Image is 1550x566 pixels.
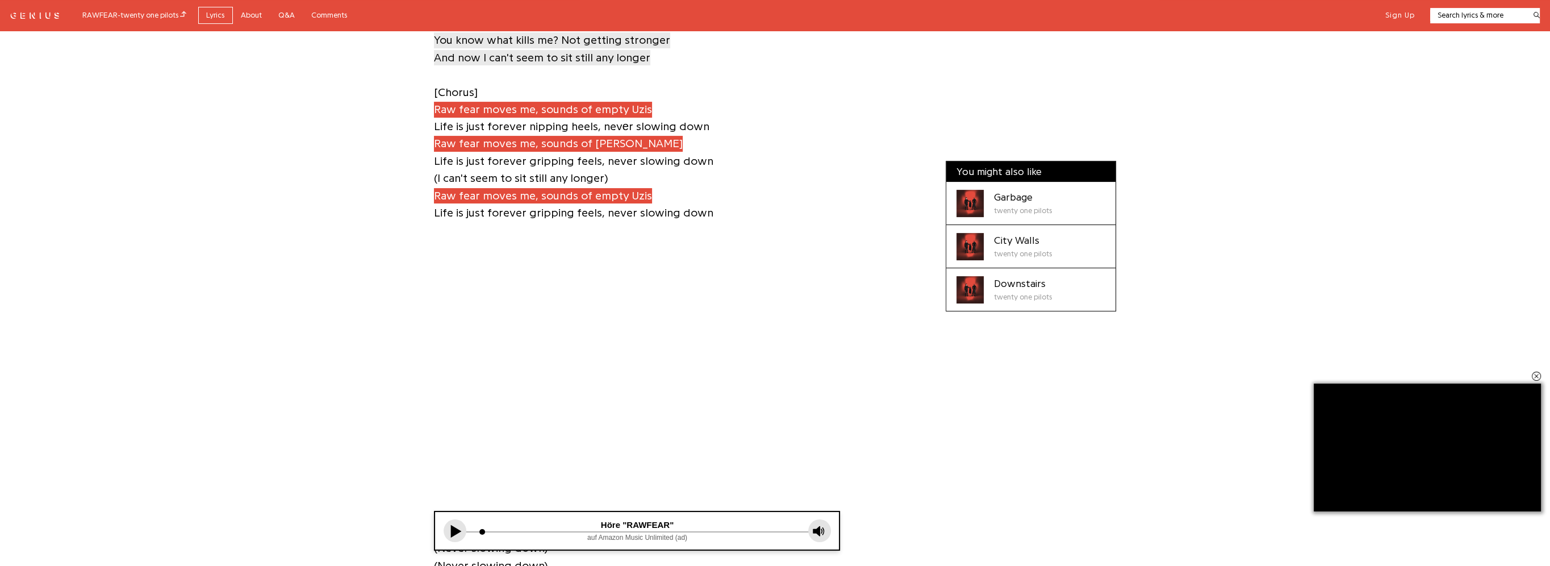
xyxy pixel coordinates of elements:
div: twenty one pilots [994,205,1052,217]
a: Comments [303,7,356,24]
div: Downstairs [994,276,1052,292]
a: About [233,7,270,24]
iframe: Advertisement [1314,384,1541,511]
a: Cover art for Garbage by twenty one pilotsGarbagetwenty one pilots [946,182,1116,225]
div: Cover art for Garbage by twenty one pilots [956,190,984,217]
iframe: Tonefuse player [435,512,839,550]
a: Cover art for Downstairs by twenty one pilotsDownstairstwenty one pilots [946,268,1116,311]
a: Q&A [270,7,303,24]
input: Search lyrics & more [1430,10,1526,21]
div: You might also like [946,161,1116,182]
div: RAWFEAR - twenty one pilots [82,9,186,22]
a: Lyrics [198,7,233,24]
span: Raw fear moves me, sounds of [PERSON_NAME] [434,136,683,152]
div: twenty one pilots [994,248,1052,260]
a: Raw fear moves me, sounds of empty Uzis [434,101,652,118]
div: Cover art for Downstairs by twenty one pilots [956,276,984,303]
a: Raw fear moves me, sounds of [PERSON_NAME] [434,135,683,153]
a: You know what kills me? Not getting strongerAnd now I can't seem to sit still any longer [434,31,670,66]
a: Cover art for City Walls by twenty one pilotsCity Wallstwenty one pilots [946,225,1116,268]
button: Sign Up [1385,10,1415,20]
div: Cover art for City Walls by twenty one pilots [956,233,984,260]
a: Raw fear moves me, sounds of empty Uzis [434,187,652,205]
iframe: Advertisement [523,357,1028,500]
span: Raw fear moves me, sounds of empty Uzis [434,102,652,118]
div: Garbage [994,190,1052,205]
div: City Walls [994,233,1052,248]
span: You know what kills me? Not getting stronger And now I can't seem to sit still any longer [434,32,670,65]
div: twenty one pilots [994,292,1052,303]
span: Raw fear moves me, sounds of empty Uzis [434,188,652,204]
